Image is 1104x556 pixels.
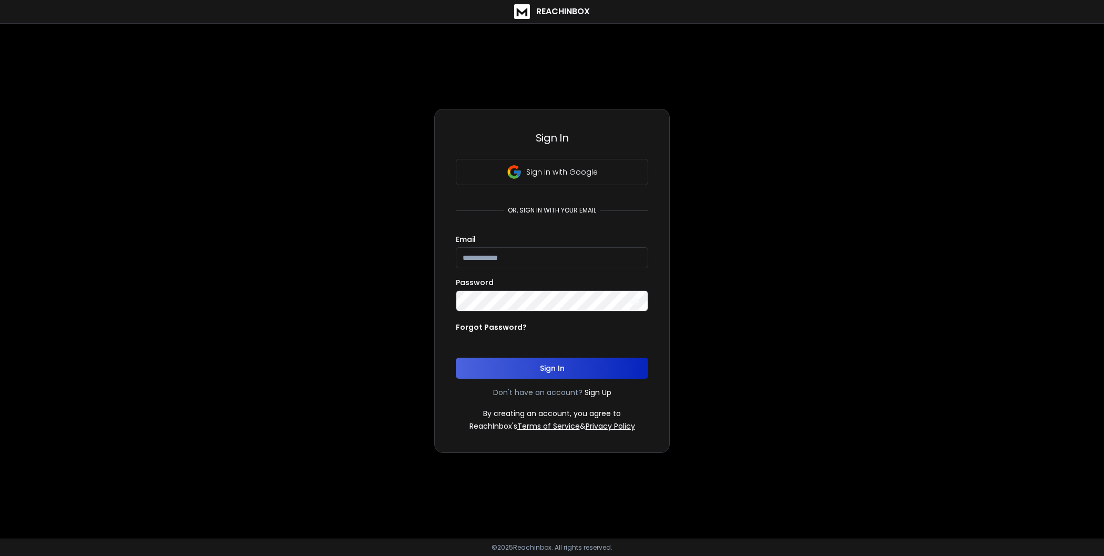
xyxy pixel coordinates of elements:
[514,4,590,19] a: ReachInbox
[526,167,598,177] p: Sign in with Google
[504,206,600,215] p: or, sign in with your email
[456,159,648,185] button: Sign in with Google
[493,387,582,398] p: Don't have an account?
[585,387,611,398] a: Sign Up
[456,236,476,243] label: Email
[514,4,530,19] img: logo
[456,358,648,379] button: Sign In
[456,130,648,145] h3: Sign In
[456,279,494,286] label: Password
[536,5,590,18] h1: ReachInbox
[456,322,527,332] p: Forgot Password?
[469,421,635,431] p: ReachInbox's &
[483,408,621,419] p: By creating an account, you agree to
[586,421,635,431] a: Privacy Policy
[492,543,612,552] p: © 2025 Reachinbox. All rights reserved.
[517,421,580,431] a: Terms of Service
